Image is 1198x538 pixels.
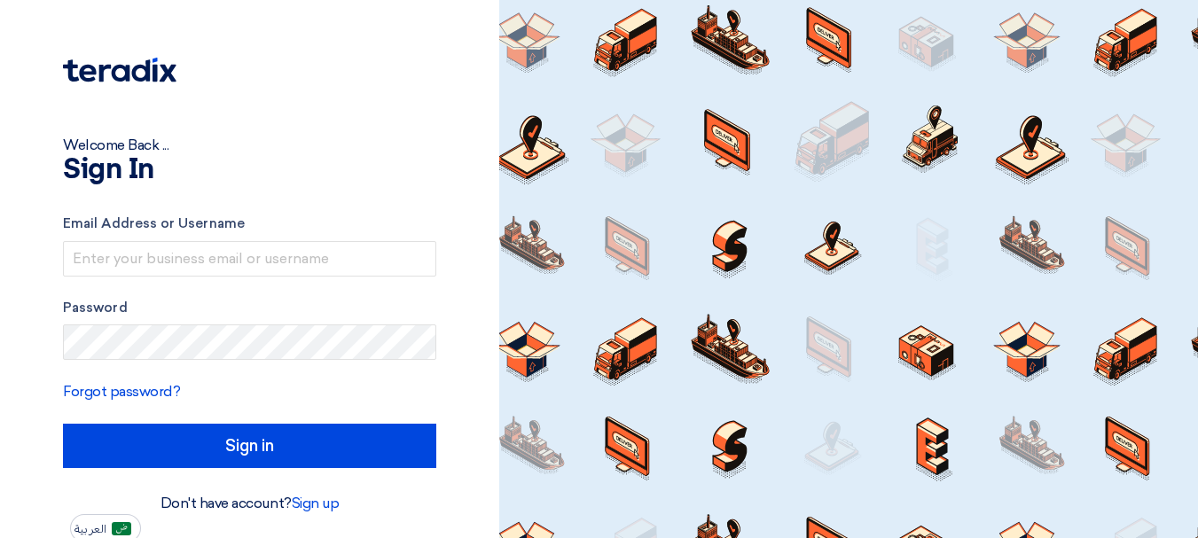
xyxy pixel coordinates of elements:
[63,493,436,514] div: Don't have account?
[292,495,340,511] a: Sign up
[63,298,436,318] label: Password
[63,383,180,400] a: Forgot password?
[63,135,436,156] div: Welcome Back ...
[63,156,436,184] h1: Sign In
[63,241,436,277] input: Enter your business email or username
[63,214,436,234] label: Email Address or Username
[63,424,436,468] input: Sign in
[112,522,131,535] img: ar-AR.png
[63,58,176,82] img: Teradix logo
[74,523,106,535] span: العربية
